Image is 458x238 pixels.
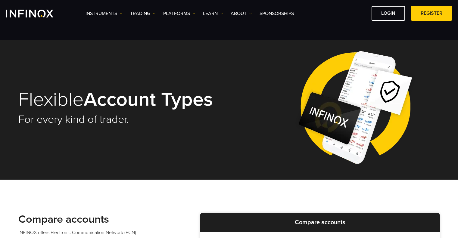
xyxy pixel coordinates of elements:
a: LOGIN [372,6,405,21]
strong: Account Types [84,88,213,111]
strong: Compare accounts [18,213,109,226]
h1: Flexible [18,89,221,110]
a: ABOUT [231,10,252,17]
h2: For every kind of trader. [18,113,221,126]
strong: Compare accounts [295,219,345,226]
a: SPONSORSHIPS [260,10,294,17]
a: PLATFORMS [163,10,195,17]
a: REGISTER [411,6,452,21]
a: Instruments [86,10,123,17]
a: INFINOX Logo [6,10,67,17]
a: TRADING [130,10,156,17]
a: Learn [203,10,223,17]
